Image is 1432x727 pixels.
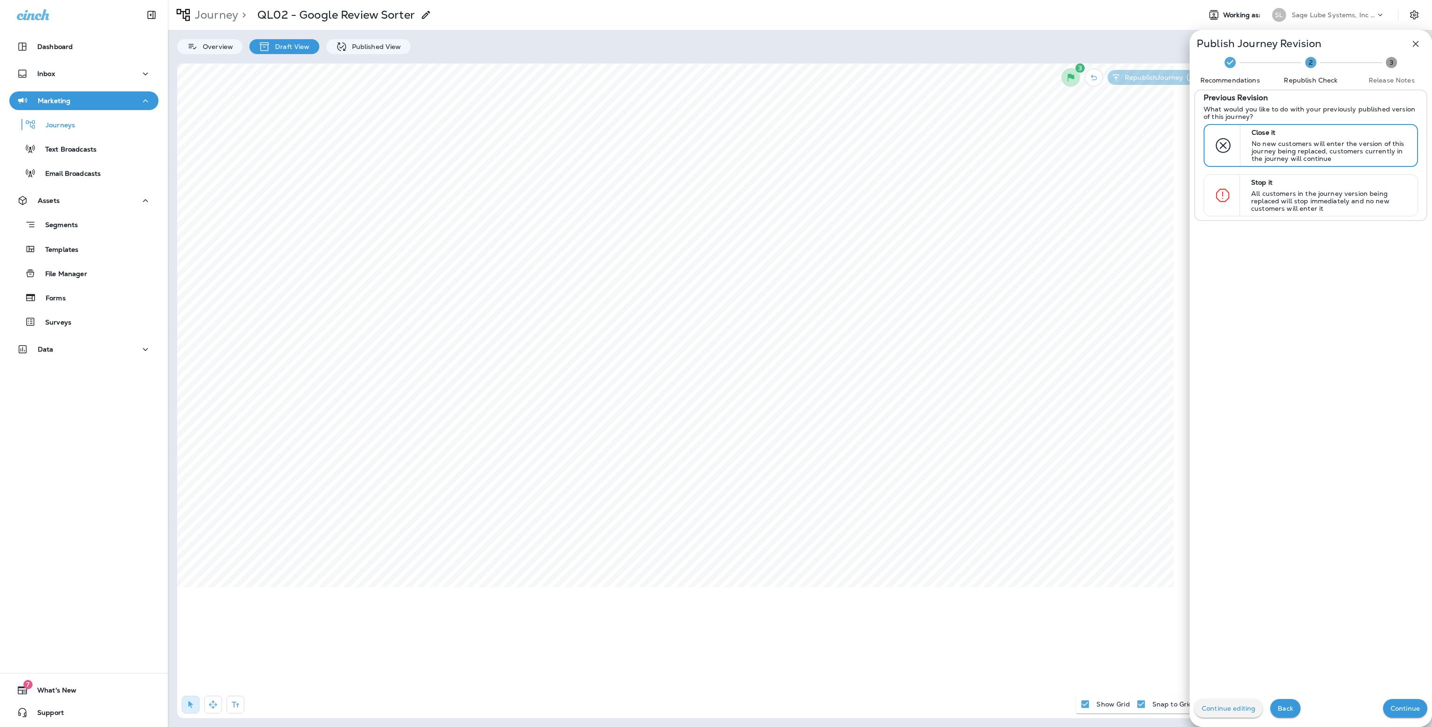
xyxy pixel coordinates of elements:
button: Continue [1383,699,1427,718]
p: Back [1278,705,1293,712]
p: No new customers will enter the version of this journey being replaced, customers currently in th... [1252,140,1409,162]
p: Continue [1391,705,1420,712]
text: 3 [1390,58,1393,67]
p: Stop it [1251,179,1409,186]
p: Close it [1252,129,1409,136]
button: Continue editing [1194,699,1263,718]
p: What would you like to do with your previously published version of this journey? [1204,105,1418,120]
span: Recommendations [1193,76,1267,85]
p: Publish Journey Revision [1197,40,1322,48]
button: Back [1270,699,1301,718]
p: All customers in the journey version being replaced will stop immediately and no new customers wi... [1251,190,1409,212]
p: Previous Revision [1204,94,1268,102]
span: Release Notes [1355,76,1428,85]
p: Continue editing [1202,705,1255,712]
span: Republish Check [1274,76,1347,85]
text: 2 [1309,58,1313,67]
